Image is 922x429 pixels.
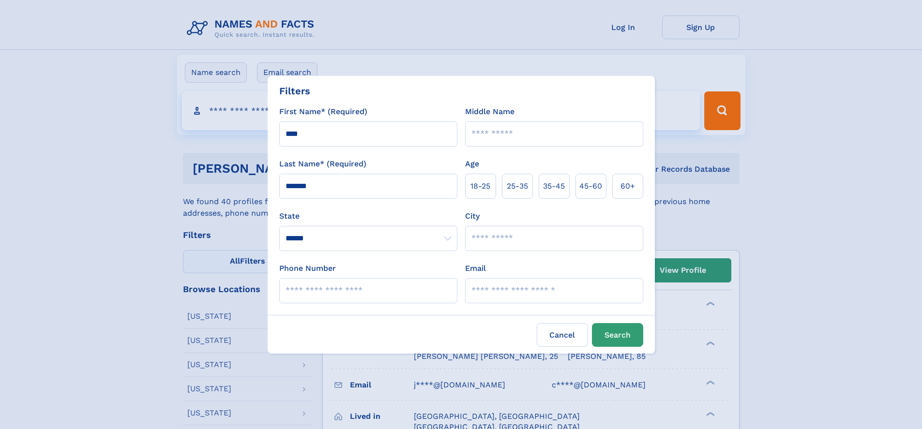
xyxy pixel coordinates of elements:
[543,180,565,192] span: 35‑45
[465,210,480,222] label: City
[279,210,457,222] label: State
[592,323,643,347] button: Search
[470,180,490,192] span: 18‑25
[279,84,310,98] div: Filters
[465,158,479,170] label: Age
[579,180,602,192] span: 45‑60
[279,263,336,274] label: Phone Number
[465,106,514,118] label: Middle Name
[620,180,635,192] span: 60+
[465,263,486,274] label: Email
[537,323,588,347] label: Cancel
[507,180,528,192] span: 25‑35
[279,158,366,170] label: Last Name* (Required)
[279,106,367,118] label: First Name* (Required)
